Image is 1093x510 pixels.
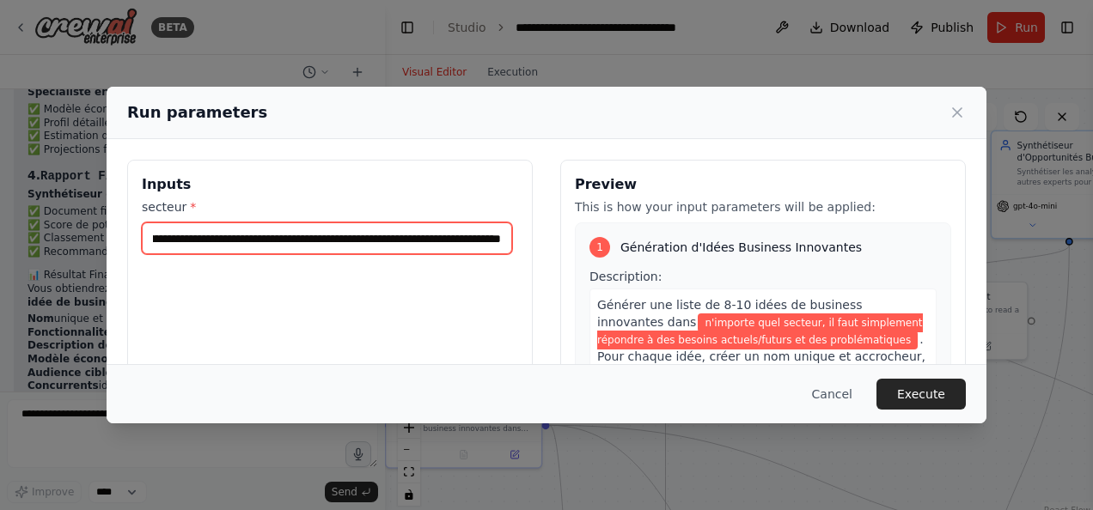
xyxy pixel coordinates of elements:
[142,198,518,216] label: secteur
[876,379,966,410] button: Execute
[575,198,951,216] p: This is how your input parameters will be applied:
[589,270,662,283] span: Description:
[127,100,267,124] h2: Run parameters
[798,379,866,410] button: Cancel
[575,174,951,195] h3: Preview
[589,237,610,258] div: 1
[597,313,923,349] span: Variable: secteur
[620,239,862,256] span: Génération d'Idées Business Innovantes
[597,298,863,329] span: Générer une liste de 8-10 idées de business innovantes dans
[142,174,518,195] h3: Inputs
